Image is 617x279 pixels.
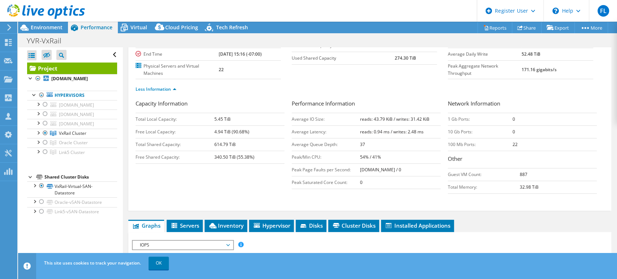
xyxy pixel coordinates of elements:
[136,99,284,109] h3: Capacity Information
[448,99,597,109] h3: Network Information
[27,129,117,138] a: VxRail Cluster
[448,113,513,125] td: 1 Gb Ports:
[219,51,262,57] b: [DATE] 15:16 (-07:00)
[27,110,117,119] a: [DOMAIN_NAME]
[292,138,360,151] td: Average Queue Depth:
[27,138,117,147] a: Oracle Cluster
[574,22,608,33] a: More
[59,121,94,127] span: [DOMAIN_NAME]
[541,22,575,33] a: Export
[299,222,323,229] span: Disks
[59,139,88,146] span: Oracle Cluster
[292,99,441,109] h3: Performance Information
[44,173,117,181] div: Shared Cluster Disks
[477,22,512,33] a: Reports
[27,197,117,207] a: Oracle-vSAN-Datastore
[214,129,249,135] b: 4.94 TiB (90.68%)
[513,116,515,122] b: 0
[360,154,381,160] b: 54% / 41%
[395,42,417,48] b: 520.00 GiB
[448,181,520,193] td: Total Memory:
[136,86,176,92] a: Less Information
[219,66,224,73] b: 22
[81,24,112,31] span: Performance
[59,102,94,108] span: [DOMAIN_NAME]
[395,55,416,61] b: 274.30 TiB
[149,257,169,270] a: OK
[385,222,450,229] span: Installed Applications
[597,5,609,17] span: FL
[448,125,513,138] td: 10 Gb Ports:
[214,116,231,122] b: 5.45 TiB
[59,111,94,117] span: [DOMAIN_NAME]
[136,138,214,151] td: Total Shared Capacity:
[360,116,429,122] b: reads: 43.79 KiB / writes: 31.42 KiB
[130,24,147,31] span: Virtual
[448,138,513,151] td: 100 Mb Ports:
[27,147,117,157] a: Link5 Cluster
[136,125,214,138] td: Free Local Capacity:
[132,222,160,229] span: Graphs
[208,222,244,229] span: Inventory
[519,171,527,177] b: 887
[165,24,198,31] span: Cloud Pricing
[519,184,538,190] b: 32.98 TiB
[214,154,254,160] b: 340.50 TiB (55.38%)
[292,151,360,163] td: Peak/Min CPU:
[292,176,360,189] td: Peak Saturated Core Count:
[27,181,117,197] a: VxRail-Virtual-SAN-Datastore
[513,141,518,147] b: 22
[360,167,401,173] b: [DOMAIN_NAME] / 0
[214,141,236,147] b: 614.79 TiB
[136,241,229,249] span: IOPS
[292,113,360,125] td: Average IO Size:
[59,149,85,155] span: Link5 Cluster
[332,222,376,229] span: Cluster Disks
[292,125,360,138] td: Average Latency:
[521,51,540,57] b: 52.48 TiB
[360,129,424,135] b: reads: 0.94 ms / writes: 2.48 ms
[27,74,117,83] a: [DOMAIN_NAME]
[27,91,117,100] a: Hypervisors
[216,24,248,31] span: Tech Refresh
[360,179,363,185] b: 0
[521,66,556,73] b: 171.16 gigabits/s
[44,260,141,266] span: This site uses cookies to track your navigation.
[59,130,86,136] span: VxRail Cluster
[512,22,541,33] a: Share
[253,222,290,229] span: Hypervisor
[136,113,214,125] td: Total Local Capacity:
[360,141,365,147] b: 37
[136,63,219,77] label: Physical Servers and Virtual Machines
[27,100,117,110] a: [DOMAIN_NAME]
[448,168,520,181] td: Guest VM Count:
[51,76,88,82] b: [DOMAIN_NAME]
[513,129,515,135] b: 0
[136,51,219,58] label: End Time
[31,24,63,31] span: Environment
[292,55,395,62] label: Used Shared Capacity
[27,119,117,128] a: [DOMAIN_NAME]
[27,207,117,216] a: Link5-vSAN-Datastore
[23,37,73,45] h1: YVR-VxRail
[448,63,522,77] label: Peak Aggregate Network Throughput
[292,163,360,176] td: Peak Page Faults per Second:
[448,155,597,164] h3: Other
[170,222,199,229] span: Servers
[27,63,117,74] a: Project
[448,51,522,58] label: Average Daily Write
[552,8,559,14] svg: \n
[136,151,214,163] td: Free Shared Capacity:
